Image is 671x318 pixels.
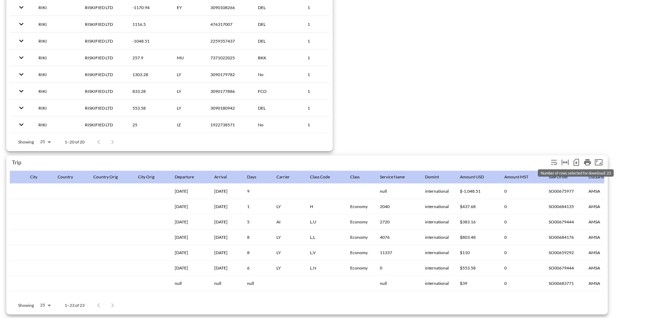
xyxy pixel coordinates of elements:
[169,276,209,291] th: null
[33,83,79,99] th: RIKI
[454,214,499,230] th: $383.16
[252,100,302,116] th: DEL
[247,173,265,181] span: Days
[504,173,537,181] span: Amount MST
[209,199,241,214] th: 09/09/2025
[33,50,79,66] th: RIKI
[548,157,560,168] div: Wrap text
[15,119,27,131] button: expand row
[460,173,493,181] span: Amount USD
[171,50,205,66] th: MU
[310,173,339,181] span: Class Code
[127,50,171,66] th: 257.9
[543,276,583,291] th: SO00683771
[30,173,37,181] div: City
[302,83,343,99] th: 1
[209,245,241,260] th: 14/09/2025
[252,117,302,133] th: No
[271,230,304,245] th: LY
[302,33,343,49] th: 1
[419,260,454,276] th: international
[593,157,604,168] button: Fullscreen
[302,50,343,66] th: 1
[374,184,419,199] th: null
[454,291,499,306] th: $257.9
[209,214,241,230] th: 21/11/2025
[18,302,34,308] p: Showing
[252,83,302,99] th: FCO
[543,230,583,245] th: SO00684176
[543,184,583,199] th: SO00675977
[302,66,343,83] th: 1
[15,1,27,13] button: expand row
[374,230,419,245] th: 4076
[169,214,209,230] th: 17/11/2025
[271,245,304,260] th: LY
[499,184,543,199] th: 0
[425,173,448,181] span: Domint
[171,66,205,83] th: LY
[304,230,345,245] th: L,L
[419,199,454,214] th: international
[127,33,171,49] th: -1048.51
[241,245,271,260] th: 8
[560,157,571,168] div: Toggle table layout between fixed and auto (default: auto)
[499,245,543,260] th: 0
[345,260,374,276] th: Economy
[252,16,302,32] th: DEL
[205,33,252,49] th: 2259357437
[30,173,46,181] span: City
[582,157,593,168] div: Print
[209,184,241,199] th: 05/09/2025
[169,291,209,306] th: 15/09/2025
[205,16,252,32] th: 476317007
[380,173,414,181] span: Service Name
[374,291,419,306] th: 1787
[37,301,53,310] div: 25
[499,260,543,276] th: 0
[127,100,171,116] th: 553.58
[304,199,345,214] th: H
[419,230,454,245] th: international
[15,68,27,80] button: expand row
[169,245,209,260] th: 07/09/2025
[345,214,374,230] th: Economy
[543,245,583,260] th: SO00659292
[304,260,345,276] th: L,N
[127,16,171,32] th: 1116.5
[374,276,419,291] th: null
[93,173,118,181] div: Country Orig
[454,184,499,199] th: $-1,048.51
[583,276,623,291] th: AMSA
[79,16,127,32] th: RISKIFIED LTD
[543,291,583,306] th: SO00676438
[252,50,302,66] th: BKK
[543,214,583,230] th: SO00679444
[58,173,82,181] span: Country
[205,50,252,66] th: 7371022025
[37,137,53,146] div: 25
[205,66,252,83] th: 3090179782
[304,291,345,306] th: S
[350,173,369,181] span: Class
[175,173,203,181] span: Departure
[304,214,345,230] th: L,U
[15,18,27,30] button: expand row
[252,33,302,49] th: DEL
[380,173,405,181] div: Service Name
[171,100,205,116] th: LY
[276,173,290,181] div: Carrier
[345,199,374,214] th: Economy
[33,100,79,116] th: RIKI
[302,100,343,116] th: 1
[33,16,79,32] th: RIKI
[241,214,271,230] th: 5
[241,260,271,276] th: 6
[419,214,454,230] th: international
[499,214,543,230] th: 0
[419,291,454,306] th: international
[12,159,548,165] div: Trip
[374,199,419,214] th: 2040
[304,245,345,260] th: L,V
[33,117,79,133] th: RIKI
